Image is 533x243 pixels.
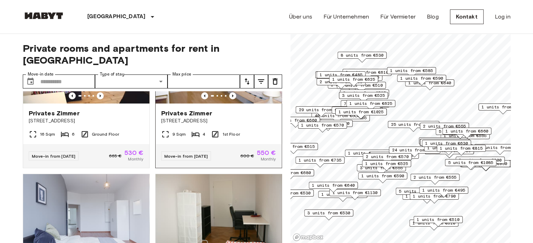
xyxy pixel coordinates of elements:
span: 4 units from €530 [268,190,310,196]
div: Map marker [340,90,389,100]
div: Map marker [332,107,381,117]
div: Map marker [422,140,471,151]
div: Map marker [339,92,388,103]
span: 2 units from €555 [414,174,456,180]
span: 1 units from €590 [361,173,404,179]
span: 3 units from €690 [307,120,349,127]
span: 16 Sqm [40,131,55,137]
label: Type of stay [100,71,124,77]
div: Map marker [474,144,526,155]
div: Map marker [295,106,347,117]
div: Map marker [303,120,353,131]
span: 13 units from €570 [477,144,522,151]
div: Map marker [321,114,370,125]
div: Map marker [420,123,469,134]
a: Blog [427,13,439,21]
span: 665 € [109,153,122,159]
div: Map marker [362,160,411,171]
span: 1 units from €790 [413,193,456,199]
span: Monthly [128,156,143,162]
a: Mapbox logo [293,233,323,241]
div: Map marker [315,71,367,82]
span: 1 units from €1025 [338,109,383,115]
span: 3 units from €555 [360,165,403,171]
span: 4 units from €605 [373,152,416,158]
div: Map marker [442,128,491,138]
img: Habyt [23,12,65,19]
div: Map marker [298,122,347,133]
div: Map marker [309,182,358,193]
p: [GEOGRAPHIC_DATA] [87,13,146,21]
span: 1 units from €640 [312,182,355,188]
span: Move-in from [DATE] [32,153,76,159]
div: Map marker [304,209,353,220]
a: Über uns [289,13,312,21]
span: 5 units from €660 [439,128,481,135]
div: Map marker [271,117,320,128]
span: 24 units from €575 [392,147,437,153]
div: Map marker [337,82,386,93]
button: Previous image [97,92,104,99]
div: Map marker [342,69,391,80]
span: 9 Sqm [172,131,186,137]
label: Move-in date [28,71,54,77]
span: 1 units from €625 [332,76,375,83]
span: 8 units from €530 [341,52,383,58]
button: tune [240,74,254,88]
button: Choose date [23,74,37,88]
div: Map marker [461,160,510,171]
span: [STREET_ADDRESS] [161,117,276,124]
div: Map marker [346,100,395,111]
span: 1 units from €1130 [332,190,377,196]
span: 29 units from €570 [299,107,344,113]
div: Map marker [389,146,440,157]
span: 9 units from €585 [335,107,377,113]
span: Privates Zimmer [161,109,212,117]
span: 1 units from €570 [301,122,344,128]
span: 1 units from €980 [481,104,524,110]
div: Map marker [436,128,485,139]
span: 2 units from €600 [459,157,501,163]
div: Map marker [410,193,459,203]
div: Map marker [337,52,387,63]
label: Max price [172,71,191,77]
div: Map marker [341,100,390,111]
span: 1 units from €495 [422,187,465,193]
div: Map marker [424,144,473,155]
span: 1 units from €725 [348,150,391,156]
a: Für Vermieter [380,13,416,21]
span: 5 units from €1085 [448,159,493,166]
div: Map marker [419,187,468,198]
button: Previous image [229,92,236,99]
div: Map marker [414,216,463,227]
div: Map marker [363,153,412,164]
span: Ground Floor [92,131,119,137]
div: Map marker [318,191,367,202]
div: Map marker [419,139,469,150]
div: Map marker [345,150,394,160]
span: 1 units from €625 [349,100,392,107]
span: 3 units from €525 [342,92,385,99]
div: Map marker [329,189,381,200]
span: 1 units from €485 [320,72,362,78]
span: 1 units from €680 [268,170,311,176]
div: Map marker [329,76,378,87]
div: Map marker [478,103,527,114]
button: Previous image [69,92,76,99]
button: tune [268,74,282,88]
span: 2 units from €510 [340,82,383,88]
div: Map marker [295,157,344,167]
div: Map marker [397,75,446,86]
span: 7 units from €950 [464,160,507,167]
div: Map marker [409,220,458,230]
span: [STREET_ADDRESS] [29,117,144,124]
span: 1 units from €525 [365,160,408,167]
span: 6 [72,131,75,137]
span: 1st Floor [222,131,240,137]
span: Monthly [260,156,276,162]
a: Marketing picture of unit DE-01-029-04MPrevious imagePrevious imagePrivates Zimmer[STREET_ADDRESS... [23,19,150,168]
span: 4 [203,131,205,137]
div: Map marker [316,78,365,89]
div: Map marker [410,174,459,185]
span: 550 € [257,150,276,156]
